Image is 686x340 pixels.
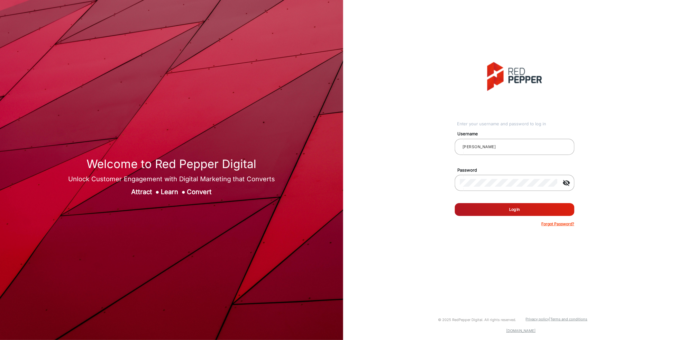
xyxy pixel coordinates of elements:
[438,318,516,322] small: © 2025 RedPepper Digital. All rights reserved.
[68,157,275,171] h1: Welcome to Red Pepper Digital
[460,143,569,151] input: Your username
[181,188,185,196] span: ●
[155,188,159,196] span: ●
[487,62,542,91] img: vmg-logo
[453,167,582,174] mat-label: Password
[526,317,549,321] a: Privacy policy
[68,174,275,184] div: Unlock Customer Engagement with Digital Marketing that Converts
[551,317,588,321] a: Terms and conditions
[68,187,275,197] div: Attract Learn Convert
[453,131,582,137] mat-label: Username
[559,179,574,187] mat-icon: visibility_off
[542,221,574,227] p: Forgot Password?
[506,328,535,333] a: [DOMAIN_NAME]
[455,203,574,216] button: Log In
[457,121,574,127] div: Enter your username and password to log in
[549,317,551,321] a: |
